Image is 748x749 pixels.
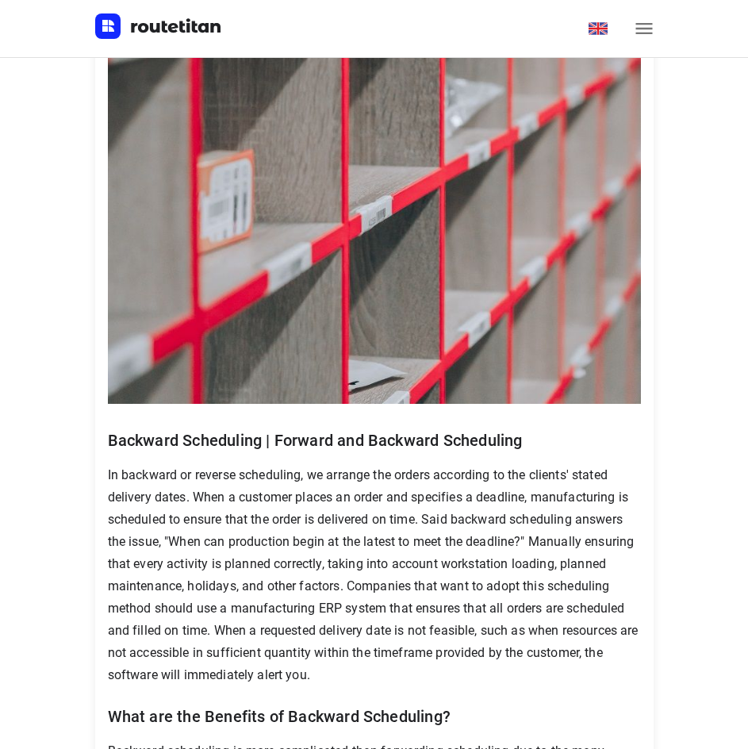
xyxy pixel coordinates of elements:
p: In backward or reverse scheduling, we arrange the orders according to the clients' stated deliver... [108,464,641,686]
a: Routetitan [95,13,222,43]
img: Routetitan logo [95,13,222,39]
p: What are the Benefits of Backward Scheduling? [108,705,641,728]
p: Backward Scheduling | Forward and Backward Scheduling [108,429,641,451]
button: menu [628,13,660,44]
